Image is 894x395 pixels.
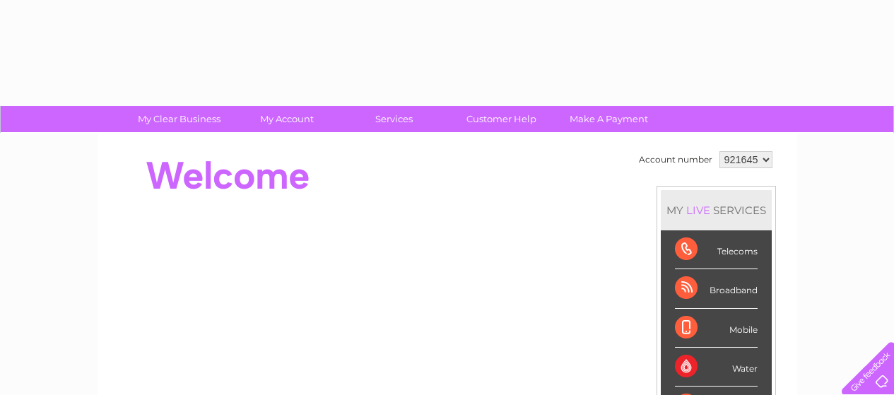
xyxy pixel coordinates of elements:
a: My Clear Business [121,106,237,132]
div: LIVE [683,204,713,217]
a: Customer Help [443,106,560,132]
td: Account number [635,148,716,172]
div: Broadband [675,269,758,308]
a: Make A Payment [551,106,667,132]
a: Services [336,106,452,132]
div: Telecoms [675,230,758,269]
div: MY SERVICES [661,190,772,230]
div: Mobile [675,309,758,348]
a: My Account [228,106,345,132]
div: Water [675,348,758,387]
